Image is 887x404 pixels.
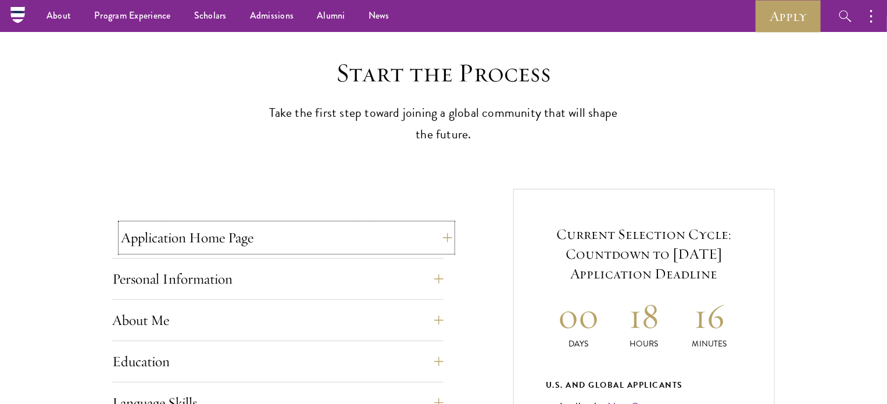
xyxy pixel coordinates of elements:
[263,57,624,90] h2: Start the Process
[611,294,677,338] h2: 18
[611,338,677,350] p: Hours
[546,224,742,284] h5: Current Selection Cycle: Countdown to [DATE] Application Deadline
[112,265,443,293] button: Personal Information
[677,338,742,350] p: Minutes
[677,294,742,338] h2: 16
[121,224,452,252] button: Application Home Page
[112,348,443,376] button: Education
[546,378,742,392] div: U.S. and Global Applicants
[546,294,611,338] h2: 00
[263,102,624,145] p: Take the first step toward joining a global community that will shape the future.
[112,306,443,334] button: About Me
[546,338,611,350] p: Days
